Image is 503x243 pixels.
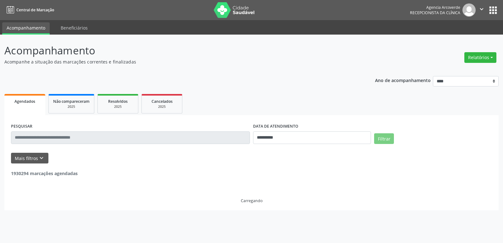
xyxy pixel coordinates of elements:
[241,198,263,203] div: Carregando
[11,153,48,164] button: Mais filtroskeyboard_arrow_down
[38,155,45,162] i: keyboard_arrow_down
[56,22,92,33] a: Beneficiários
[462,3,476,17] img: img
[152,99,173,104] span: Cancelados
[410,10,460,15] span: Recepcionista da clínica
[2,22,50,35] a: Acompanhamento
[11,122,32,131] label: PESQUISAR
[374,133,394,144] button: Filtrar
[375,76,431,84] p: Ano de acompanhamento
[108,99,128,104] span: Resolvidos
[11,170,78,176] strong: 1930294 marcações agendadas
[253,122,298,131] label: DATA DE ATENDIMENTO
[488,5,499,16] button: apps
[410,5,460,10] div: Agencia Arcoverde
[14,99,35,104] span: Agendados
[4,43,350,58] p: Acompanhamento
[464,52,496,63] button: Relatórios
[478,6,485,13] i: 
[53,104,90,109] div: 2025
[102,104,134,109] div: 2025
[53,99,90,104] span: Não compareceram
[4,58,350,65] p: Acompanhe a situação das marcações correntes e finalizadas
[16,7,54,13] span: Central de Marcação
[146,104,178,109] div: 2025
[476,3,488,17] button: 
[4,5,54,15] a: Central de Marcação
